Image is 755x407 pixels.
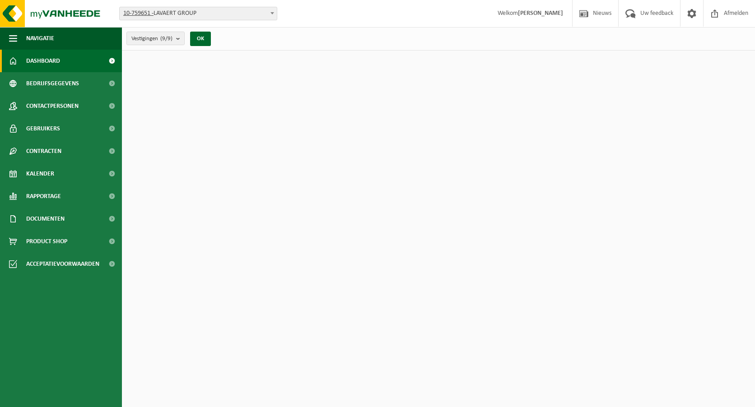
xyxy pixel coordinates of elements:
span: 10-759651 - LAVAERT GROUP [120,7,277,20]
count: (9/9) [160,36,172,42]
span: Documenten [26,208,65,230]
span: 10-759651 - LAVAERT GROUP [119,7,277,20]
strong: [PERSON_NAME] [518,10,563,17]
span: Product Shop [26,230,67,253]
span: Bedrijfsgegevens [26,72,79,95]
span: Acceptatievoorwaarden [26,253,99,275]
span: Vestigingen [131,32,172,46]
tcxspan: Call 10-759651 - via 3CX [123,10,154,17]
span: Contactpersonen [26,95,79,117]
button: OK [190,32,211,46]
span: Navigatie [26,27,54,50]
span: Kalender [26,162,54,185]
span: Rapportage [26,185,61,208]
span: Contracten [26,140,61,162]
button: Vestigingen(9/9) [126,32,185,45]
span: Gebruikers [26,117,60,140]
span: Dashboard [26,50,60,72]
